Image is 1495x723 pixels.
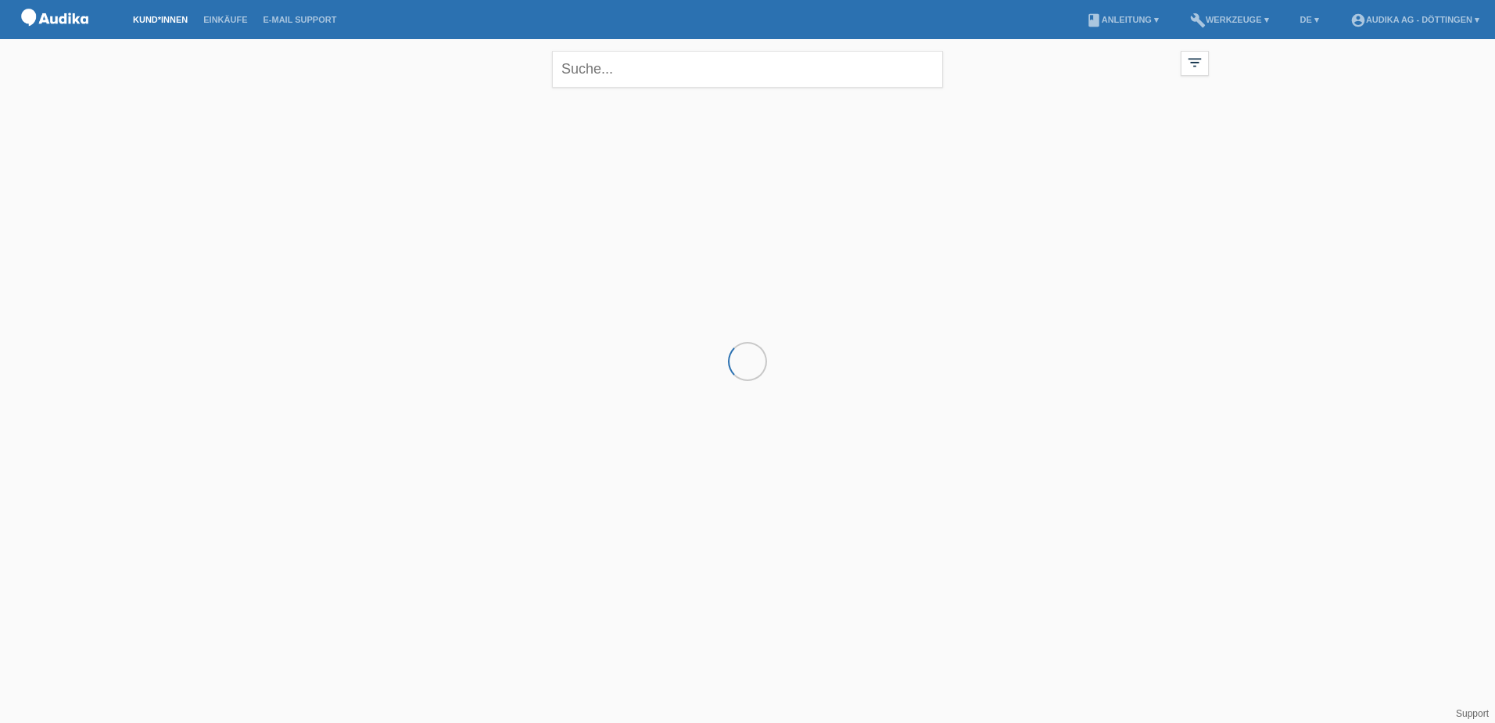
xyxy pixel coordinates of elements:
a: buildWerkzeuge ▾ [1182,15,1277,24]
a: POS — MF Group [16,31,94,42]
a: account_circleAudika AG - Döttingen ▾ [1343,15,1487,24]
a: DE ▾ [1292,15,1327,24]
input: Suche... [552,51,943,88]
a: bookAnleitung ▾ [1078,15,1167,24]
a: Support [1456,708,1489,719]
i: filter_list [1186,54,1203,71]
a: Kund*innen [125,15,195,24]
i: build [1190,13,1206,28]
i: book [1086,13,1102,28]
a: Einkäufe [195,15,255,24]
a: E-Mail Support [256,15,345,24]
i: account_circle [1350,13,1366,28]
